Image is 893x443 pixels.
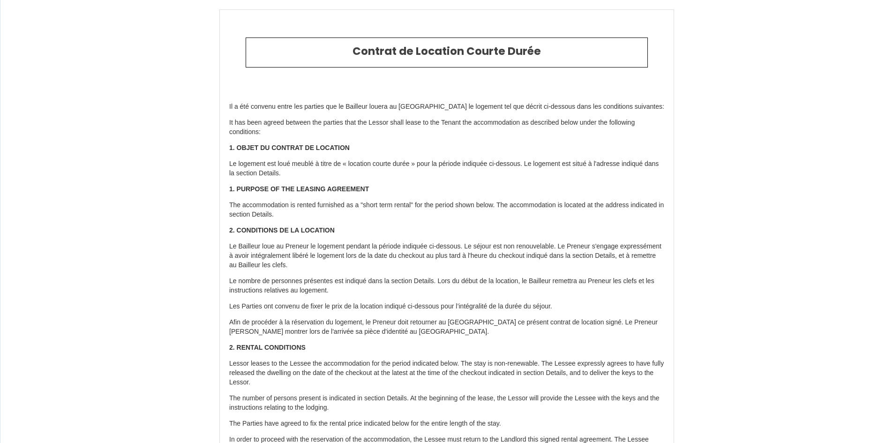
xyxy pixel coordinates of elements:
[229,318,664,337] p: Afin de procéder à la réservation du logement, le Preneur doit retourner au [GEOGRAPHIC_DATA] ce ...
[229,242,664,270] p: Le Bailleur loue au Preneur le logement pendant la période indiquée ci-dessous. Le séjour est non...
[229,359,664,387] p: Lessor leases to the Lessee the accommodation for the period indicated below. The stay is non-ren...
[229,102,664,112] p: Il a été convenu entre les parties que le Bailleur louera au [GEOGRAPHIC_DATA] le logement tel qu...
[229,419,664,428] p: The Parties have agreed to fix the rental price indicated below for the entire length of the stay.
[229,185,369,193] strong: 1. PURPOSE OF THE LEASING AGREEMENT
[229,226,335,234] strong: 2. CONDITIONS DE LA LOCATION
[229,302,664,311] p: Les Parties ont convenu de fixer le prix de la location indiqué ci-dessous pour l’intégralité de ...
[229,277,664,295] p: Le nombre de personnes présentes est indiqué dans la section Details. Lors du début de la locatio...
[229,144,350,151] strong: 1. OBJET DU CONTRAT DE LOCATION
[229,159,664,178] p: Le logement est loué meublé à titre de « location courte durée » pour la période indiquée ci-dess...
[229,344,306,351] strong: 2. RENTAL CONDITIONS
[229,118,664,137] p: It has been agreed between the parties that the Lessor shall lease to the Tenant the accommodatio...
[253,45,640,58] h2: Contrat de Location Courte Durée
[229,201,664,219] p: The accommodation is rented furnished as a "short term rental" for the period shown below. The ac...
[229,394,664,413] p: The number of persons present is indicated in section Details. At the beginning of the lease, the...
